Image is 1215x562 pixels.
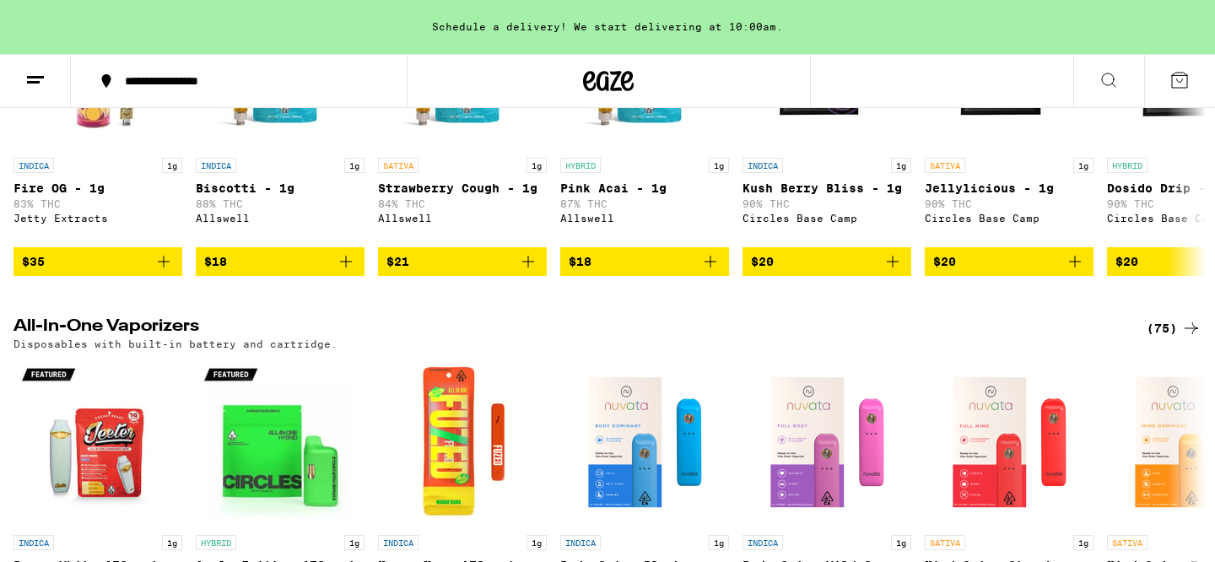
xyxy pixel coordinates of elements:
p: 1g [891,535,911,550]
p: Pink Acai - 1g [560,181,729,195]
div: Allswell [378,213,547,224]
button: Add to bag [378,247,547,276]
p: SATIVA [925,158,965,173]
p: INDICA [13,158,54,173]
div: Allswell [196,213,364,224]
p: 1g [709,158,729,173]
p: 1g [162,158,182,173]
span: $18 [569,255,591,268]
p: Disposables with built-in battery and cartridge. [13,338,337,349]
img: Nuvata (CA) - Body 9:1 - Wild Grape - 1g [742,358,911,527]
span: $18 [204,255,227,268]
p: 1g [709,535,729,550]
div: Jetty Extracts [13,213,182,224]
img: Fuzed - Mango Mama AIO - 1g [378,358,547,527]
p: 1g [891,158,911,173]
span: $20 [933,255,956,268]
span: $21 [386,255,409,268]
p: 1g [526,535,547,550]
p: 1g [162,535,182,550]
p: INDICA [13,535,54,550]
p: 1g [344,535,364,550]
p: 1g [526,158,547,173]
div: Circles Base Camp [925,213,1093,224]
p: INDICA [196,158,236,173]
a: (75) [1147,318,1201,338]
p: 83% THC [13,198,182,209]
p: HYBRID [196,535,236,550]
img: Nuvata (CA) - Mind 9:1 - Strawberry - 1g [925,358,1093,527]
button: Add to bag [13,247,182,276]
button: Add to bag [742,247,911,276]
p: Strawberry Cough - 1g [378,181,547,195]
p: INDICA [560,535,601,550]
p: INDICA [378,535,418,550]
p: INDICA [742,158,783,173]
h2: All-In-One Vaporizers [13,318,1119,338]
img: Jeeter - Berry White AIO - 1g [13,358,182,527]
img: Circles Base Camp - Apple Fritter AIO - 1g [196,358,364,527]
img: Nuvata (CA) - Body 9:1 - Blueberry - 1g [560,358,729,527]
p: 1g [1073,535,1093,550]
button: Add to bag [560,247,729,276]
p: 90% THC [742,198,911,209]
p: 1g [344,158,364,173]
span: $35 [22,255,45,268]
p: SATIVA [925,535,965,550]
p: SATIVA [378,158,418,173]
button: Add to bag [196,247,364,276]
p: SATIVA [1107,535,1147,550]
p: 1g [1073,158,1093,173]
div: Circles Base Camp [742,213,911,224]
p: Biscotti - 1g [196,181,364,195]
p: INDICA [742,535,783,550]
span: $20 [1115,255,1138,268]
div: Allswell [560,213,729,224]
p: Fire OG - 1g [13,181,182,195]
p: 87% THC [560,198,729,209]
p: 84% THC [378,198,547,209]
span: Hi. Need any help? [10,12,121,25]
span: $20 [751,255,774,268]
p: HYBRID [1107,158,1147,173]
p: 88% THC [196,198,364,209]
p: Kush Berry Bliss - 1g [742,181,911,195]
p: 90% THC [925,198,1093,209]
p: Jellylicious - 1g [925,181,1093,195]
p: HYBRID [560,158,601,173]
button: Add to bag [925,247,1093,276]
